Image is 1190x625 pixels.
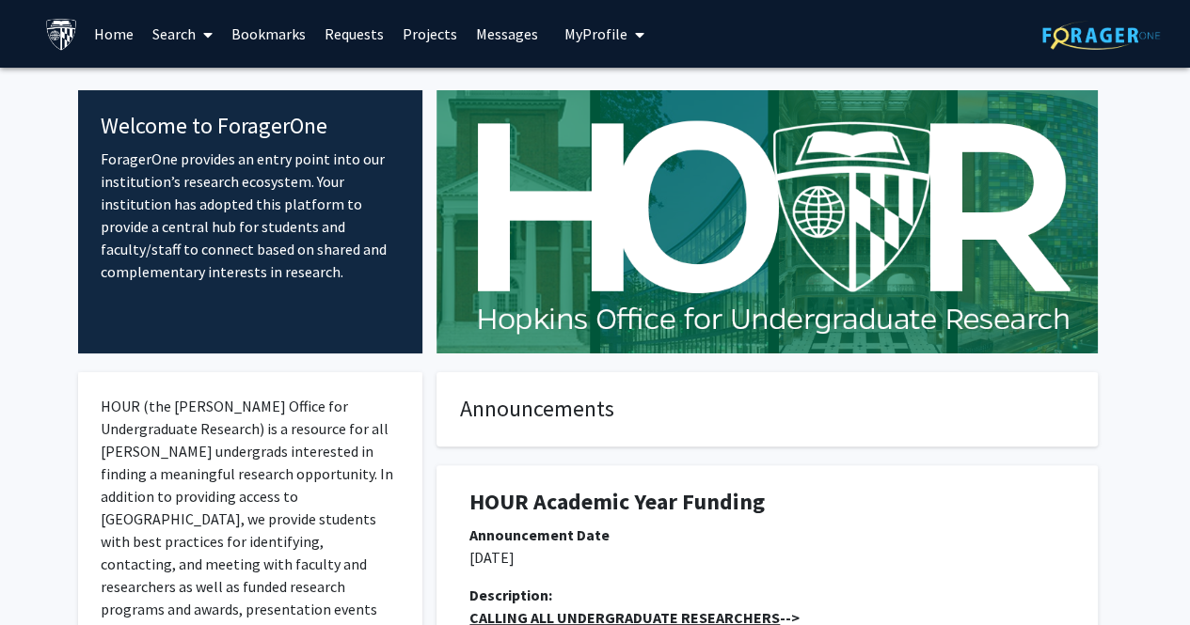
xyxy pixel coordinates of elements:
[469,546,1065,569] p: [DATE]
[564,24,627,43] span: My Profile
[222,1,315,67] a: Bookmarks
[1042,21,1160,50] img: ForagerOne Logo
[469,584,1065,606] div: Description:
[143,1,222,67] a: Search
[14,540,80,611] iframe: Chat
[436,90,1098,353] img: Cover Image
[45,18,78,51] img: Johns Hopkins University Logo
[315,1,393,67] a: Requests
[101,148,401,283] p: ForagerOne provides an entry point into our institution’s research ecosystem. Your institution ha...
[101,113,401,140] h4: Welcome to ForagerOne
[467,1,547,67] a: Messages
[469,489,1065,516] h1: HOUR Academic Year Funding
[393,1,467,67] a: Projects
[460,396,1074,423] h4: Announcements
[469,523,1065,546] div: Announcement Date
[85,1,143,67] a: Home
